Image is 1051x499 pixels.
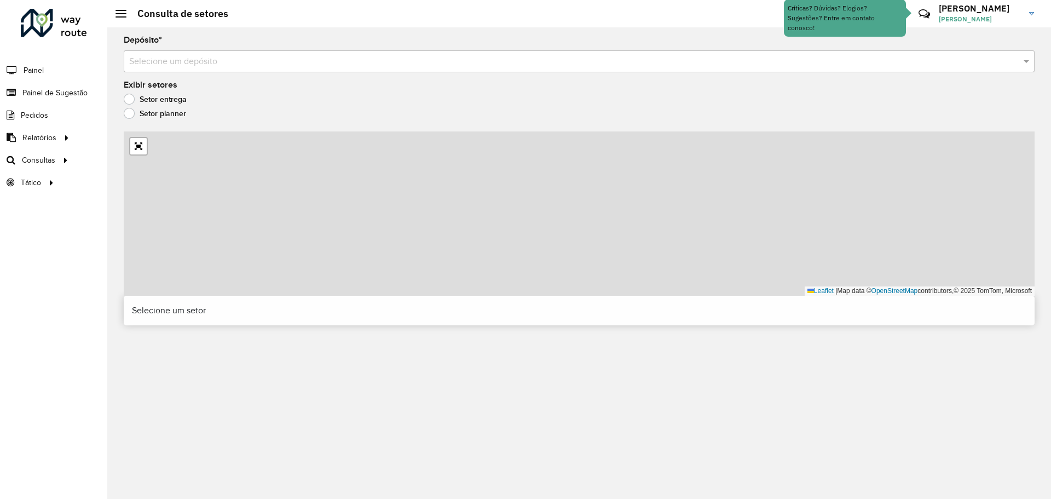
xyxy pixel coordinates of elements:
span: Painel de Sugestão [22,87,88,99]
a: Contato Rápido [913,2,936,26]
span: Relatórios [22,132,56,144]
h3: [PERSON_NAME] [939,3,1021,14]
span: | [835,287,837,295]
label: Exibir setores [124,78,177,91]
a: Abrir mapa em tela cheia [130,138,147,154]
h2: Consulta de setores [126,8,228,20]
div: Map data © contributors,© 2025 TomTom, Microsoft [805,286,1035,296]
span: [PERSON_NAME] [939,14,1021,24]
a: OpenStreetMap [871,287,918,295]
label: Setor planner [124,108,186,119]
span: Consultas [22,154,55,166]
a: Leaflet [807,287,834,295]
span: Pedidos [21,110,48,121]
label: Setor entrega [124,94,187,105]
label: Depósito [124,33,162,47]
div: Selecione um setor [124,296,1035,325]
span: Painel [24,65,44,76]
span: Tático [21,177,41,188]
